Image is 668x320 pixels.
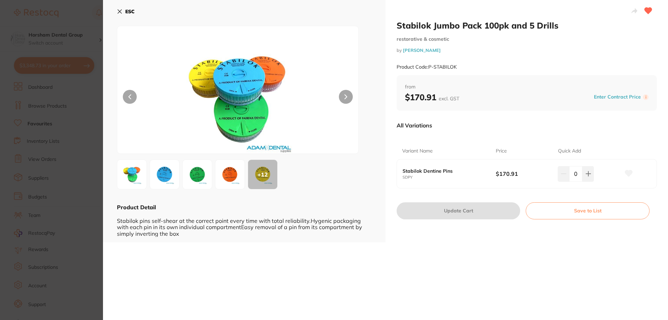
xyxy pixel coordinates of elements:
[397,122,432,129] p: All Variations
[397,202,520,219] button: Update Cart
[117,6,135,17] button: ESC
[117,211,372,237] div: Stabilok pins self-shear at the correct point every time with total reliability.Hygenic packaging...
[403,168,486,174] b: Stabilok Dentine Pins
[403,47,441,53] a: [PERSON_NAME]
[496,148,507,155] p: Price
[405,84,649,91] span: from
[117,204,156,211] b: Product Detail
[439,95,459,102] span: excl. GST
[403,175,496,180] small: SDPY
[248,159,278,189] button: +12
[558,148,581,155] p: Quick Add
[119,162,144,187] img: QklMT0suanBn
[402,148,433,155] p: Variant Name
[152,162,177,187] img: anBn
[526,202,650,219] button: Save to List
[592,94,643,100] button: Enter Contract Price
[397,36,657,42] small: restorative & cosmetic
[397,64,457,70] small: Product Code: P-STABILOK
[397,48,657,53] small: by
[185,162,210,187] img: anBn
[643,94,649,100] label: i
[248,160,277,189] div: + 12
[217,162,242,187] img: anBn
[496,170,552,178] b: $170.91
[405,92,459,102] b: $170.91
[125,8,135,15] b: ESC
[397,20,657,31] h2: Stabilok Jumbo Pack 100pk and 5 Drills
[166,44,310,154] img: QklMT0suanBn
